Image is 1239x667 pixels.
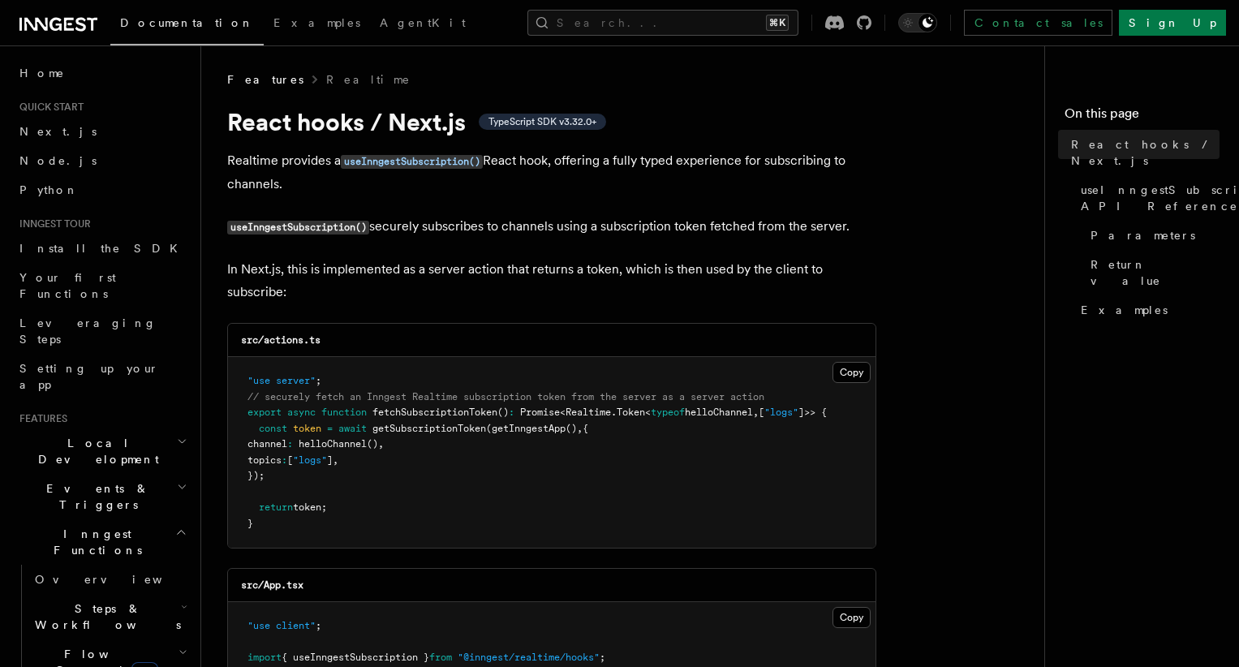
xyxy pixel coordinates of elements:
[247,518,253,529] span: }
[1074,295,1220,325] a: Examples
[13,58,191,88] a: Home
[509,407,514,418] span: :
[370,5,475,44] a: AgentKit
[13,101,84,114] span: Quick start
[247,407,282,418] span: export
[685,407,753,418] span: helloChannel
[259,423,287,434] span: const
[1081,302,1168,318] span: Examples
[282,454,287,466] span: :
[611,407,617,418] span: .
[241,579,303,591] code: src/App.tsx
[247,652,282,663] span: import
[247,438,287,450] span: channel
[321,407,367,418] span: function
[247,470,265,481] span: });
[13,435,177,467] span: Local Development
[367,438,378,450] span: ()
[832,362,871,383] button: Copy
[247,391,764,402] span: // securely fetch an Inngest Realtime subscription token from the server as a server action
[13,217,91,230] span: Inngest tour
[13,519,191,565] button: Inngest Functions
[380,16,466,29] span: AgentKit
[247,620,316,631] span: "use client"
[645,407,651,418] span: <
[13,308,191,354] a: Leveraging Steps
[486,423,492,434] span: (
[227,215,876,239] p: securely subscribes to channels using a subscription token fetched from the server.
[326,71,411,88] a: Realtime
[316,375,321,386] span: ;
[341,155,483,169] code: useInngestSubscription()
[333,454,338,466] span: ,
[458,652,600,663] span: "@inngest/realtime/hooks"
[13,117,191,146] a: Next.js
[764,407,798,418] span: "logs"
[19,154,97,167] span: Node.js
[372,423,486,434] span: getSubscriptionToken
[19,316,157,346] span: Leveraging Steps
[13,175,191,204] a: Python
[110,5,264,45] a: Documentation
[35,573,202,586] span: Overview
[19,183,79,196] span: Python
[28,600,181,633] span: Steps & Workflows
[327,423,333,434] span: =
[577,423,583,434] span: ,
[1074,175,1220,221] a: useInngestSubscription() API Reference
[327,454,333,466] span: ]
[378,438,384,450] span: ,
[527,10,798,36] button: Search...⌘K
[287,407,316,418] span: async
[1065,130,1220,175] a: React hooks / Next.js
[241,334,321,346] code: src/actions.ts
[287,454,293,466] span: [
[293,454,327,466] span: "logs"
[120,16,254,29] span: Documentation
[13,234,191,263] a: Install the SDK
[227,221,369,235] code: useInngestSubscription()
[759,407,764,418] span: [
[766,15,789,31] kbd: ⌘K
[520,407,560,418] span: Promise
[247,454,282,466] span: topics
[299,438,367,450] span: helloChannel
[19,271,116,300] span: Your first Functions
[13,146,191,175] a: Node.js
[798,407,827,418] span: ]>> {
[617,407,645,418] span: Token
[19,242,187,255] span: Install the SDK
[13,428,191,474] button: Local Development
[566,407,611,418] span: Realtime
[287,438,293,450] span: :
[341,153,483,168] a: useInngestSubscription()
[1091,256,1220,289] span: Return value
[13,263,191,308] a: Your first Functions
[19,362,159,391] span: Setting up your app
[583,423,588,434] span: {
[259,501,293,513] span: return
[964,10,1112,36] a: Contact sales
[273,16,360,29] span: Examples
[1091,227,1195,243] span: Parameters
[1119,10,1226,36] a: Sign Up
[753,407,759,418] span: ,
[247,375,316,386] span: "use server"
[566,423,577,434] span: ()
[264,5,370,44] a: Examples
[28,565,191,594] a: Overview
[1084,221,1220,250] a: Parameters
[492,423,566,434] span: getInngestApp
[19,65,65,81] span: Home
[227,107,876,136] h1: React hooks / Next.js
[898,13,937,32] button: Toggle dark mode
[19,125,97,138] span: Next.js
[488,115,596,128] span: TypeScript SDK v3.32.0+
[13,474,191,519] button: Events & Triggers
[1065,104,1220,130] h4: On this page
[13,354,191,399] a: Setting up your app
[338,423,367,434] span: await
[560,407,566,418] span: <
[1084,250,1220,295] a: Return value
[293,501,327,513] span: token;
